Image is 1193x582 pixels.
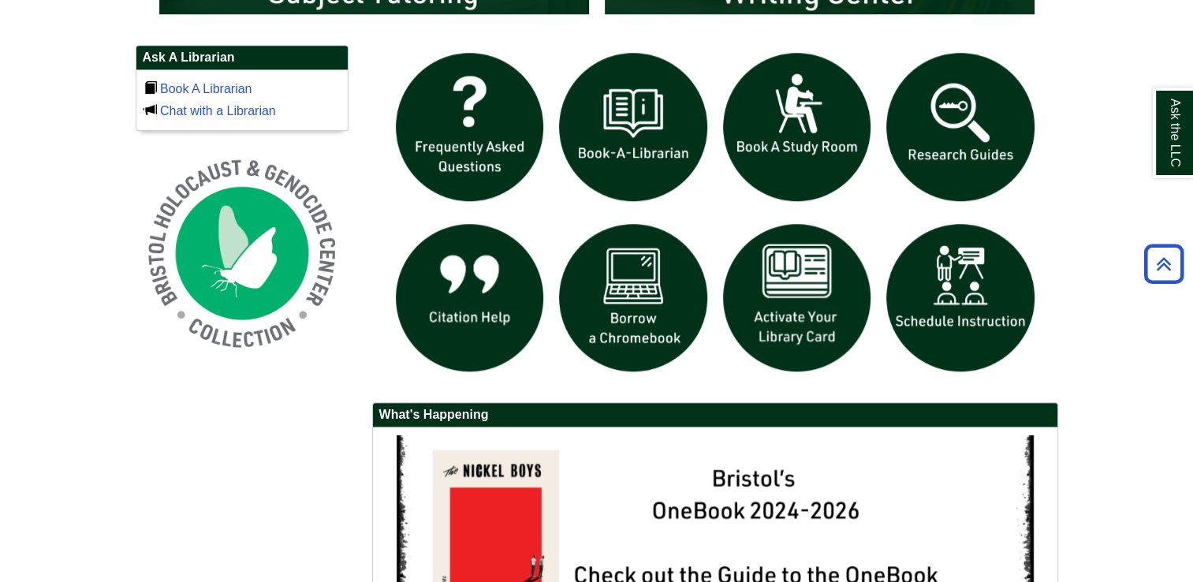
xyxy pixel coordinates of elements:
[551,216,715,380] img: Borrow a chromebook icon links to the borrow a chromebook web page
[715,45,879,209] img: book a study room icon links to book a study room web page
[388,45,552,209] img: frequently asked questions
[1139,253,1189,274] a: Back to Top
[160,82,252,95] a: Book A Librarian
[136,147,349,360] img: Holocaust and Genocide Collection
[551,45,715,209] img: Book a Librarian icon links to book a librarian web page
[715,216,879,380] img: activate Library Card icon links to form to activate student ID into library card
[136,46,348,70] h2: Ask A Librarian
[388,45,1042,386] div: slideshow
[878,216,1042,380] img: For faculty. Schedule Library Instruction icon links to form.
[878,45,1042,209] img: Research Guides icon links to research guides web page
[388,216,552,380] img: citation help icon links to citation help guide page
[160,104,276,118] a: Chat with a Librarian
[373,403,1057,427] h2: What's Happening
